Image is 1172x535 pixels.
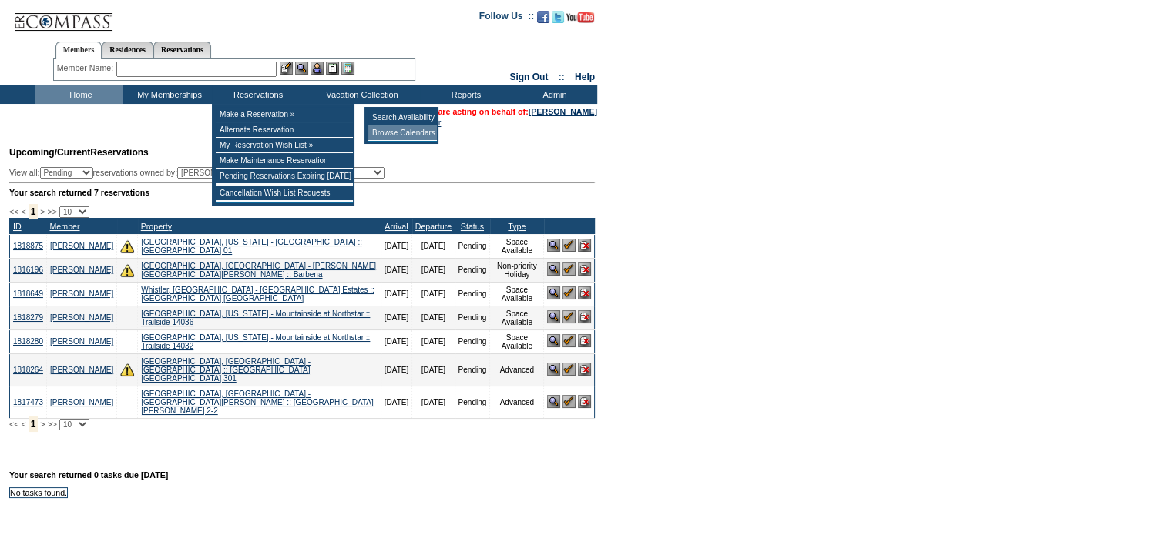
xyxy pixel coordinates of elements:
td: Space Available [490,329,544,353]
img: Subscribe to our YouTube Channel [566,12,594,23]
span: 1 [29,416,39,432]
img: Confirm Reservation [562,395,576,408]
td: Search Availability [368,110,437,125]
img: View Reservation [547,239,560,252]
a: [PERSON_NAME] [529,107,597,116]
td: My Memberships [123,85,212,104]
img: Impersonate [311,62,324,75]
img: There are insufficient days and/or tokens to cover this reservation [120,363,134,376]
span: << [9,420,18,429]
td: [DATE] [381,353,411,386]
img: Confirm Reservation [562,286,576,299]
a: [PERSON_NAME] [50,313,113,322]
td: [DATE] [412,386,455,418]
div: Member Name: [57,62,116,75]
a: [PERSON_NAME] [50,289,113,298]
a: Help [575,72,595,82]
a: Subscribe to our YouTube Channel [566,15,594,25]
a: [PERSON_NAME] [50,366,113,374]
img: View Reservation [547,286,560,299]
td: Make Maintenance Reservation [216,153,353,169]
td: Vacation Collection [301,85,420,104]
img: Cancel Reservation [578,262,591,276]
img: View Reservation [547,310,560,323]
span: You are acting on behalf of: [421,107,597,116]
a: [GEOGRAPHIC_DATA], [GEOGRAPHIC_DATA] - [GEOGRAPHIC_DATA][PERSON_NAME] :: [GEOGRAPHIC_DATA][PERSON... [141,390,374,415]
a: Status [461,222,484,231]
a: [PERSON_NAME] [50,242,113,250]
img: Become our fan on Facebook [537,11,549,23]
td: [DATE] [412,282,455,306]
a: Sign Out [509,72,548,82]
img: Confirm Reservation [562,334,576,347]
a: Type [508,222,526,231]
a: Reservations [153,42,211,58]
img: Confirm Reservation [562,310,576,323]
img: Cancel Reservation [578,334,591,347]
td: Reservations [212,85,301,104]
img: View Reservation [547,334,560,347]
a: Arrival [385,222,408,231]
img: Follow us on Twitter [552,11,564,23]
td: [DATE] [412,353,455,386]
img: Cancel Reservation [578,239,591,252]
img: Cancel Reservation [578,286,591,299]
img: Reservations [326,62,339,75]
span: Upcoming/Current [9,147,90,158]
td: [DATE] [412,306,455,329]
a: Follow us on Twitter [552,15,564,25]
td: Pending [455,234,490,258]
a: 1817473 [13,398,43,406]
td: [DATE] [381,234,411,258]
td: Follow Us :: [479,9,534,28]
td: Pending [455,306,490,329]
span: Reservations [9,147,149,158]
img: Confirm Reservation [562,363,576,376]
td: Pending Reservations Expiring [DATE] [216,169,353,184]
a: [GEOGRAPHIC_DATA], [US_STATE] - Mountainside at Northstar :: Trailside 14032 [141,333,370,350]
td: Browse Calendars [368,125,437,141]
img: View Reservation [547,395,560,408]
a: 1818264 [13,366,43,374]
td: Pending [455,282,490,306]
td: Pending [455,258,490,282]
img: There are insufficient days and/or tokens to cover this reservation [120,263,134,277]
td: Space Available [490,282,544,306]
a: [GEOGRAPHIC_DATA], [GEOGRAPHIC_DATA] - [PERSON_NAME][GEOGRAPHIC_DATA][PERSON_NAME] :: Barbena [141,262,376,279]
a: Whistler, [GEOGRAPHIC_DATA] - [GEOGRAPHIC_DATA] Estates :: [GEOGRAPHIC_DATA] [GEOGRAPHIC_DATA] [141,286,374,303]
td: Pending [455,386,490,418]
td: [DATE] [381,306,411,329]
span: 1 [29,204,39,219]
a: 1818279 [13,313,43,322]
a: [GEOGRAPHIC_DATA], [GEOGRAPHIC_DATA] - [GEOGRAPHIC_DATA] :: [GEOGRAPHIC_DATA] [GEOGRAPHIC_DATA] 301 [141,357,311,383]
td: [DATE] [381,386,411,418]
a: Become our fan on Facebook [537,15,549,25]
div: Your search returned 0 tasks due [DATE] [9,470,599,487]
td: Space Available [490,234,544,258]
td: Space Available [490,306,544,329]
span: > [40,420,45,429]
td: Admin [509,85,597,104]
img: Confirm Reservation [562,262,576,276]
td: Advanced [490,386,544,418]
a: [PERSON_NAME] [50,398,113,406]
td: [DATE] [412,258,455,282]
td: Home [35,85,123,104]
td: Reports [420,85,509,104]
a: [PERSON_NAME] [50,337,113,346]
a: 1816196 [13,266,43,274]
span: << [9,207,18,216]
a: Departure [415,222,452,231]
td: [DATE] [381,258,411,282]
td: Pending [455,353,490,386]
td: No tasks found. [10,487,68,497]
span: :: [559,72,565,82]
img: Cancel Reservation [578,395,591,408]
a: Member [49,222,79,231]
a: 1818875 [13,242,43,250]
span: > [40,207,45,216]
a: Residences [102,42,153,58]
div: Your search returned 7 reservations [9,188,595,197]
span: < [21,207,25,216]
img: b_calculator.gif [341,62,354,75]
